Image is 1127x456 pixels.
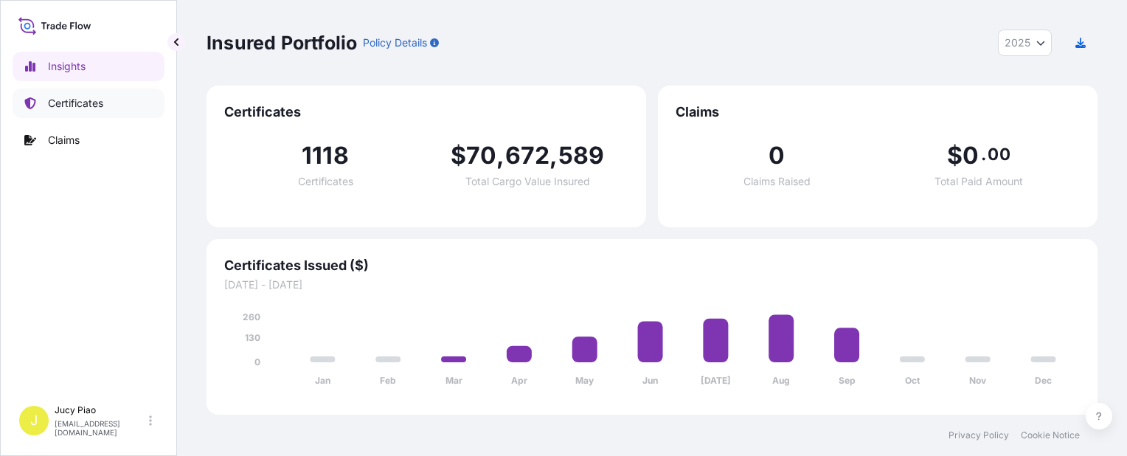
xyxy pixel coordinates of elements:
[48,59,86,74] p: Insights
[30,413,38,428] span: J
[315,375,330,386] tspan: Jan
[969,375,987,386] tspan: Nov
[48,133,80,148] p: Claims
[558,144,605,167] span: 589
[48,96,103,111] p: Certificates
[998,30,1052,56] button: Year Selector
[1021,429,1080,441] a: Cookie Notice
[445,375,462,386] tspan: Mar
[642,375,658,386] tspan: Jun
[466,144,496,167] span: 70
[511,375,527,386] tspan: Apr
[743,176,811,187] span: Claims Raised
[575,375,594,386] tspan: May
[988,148,1010,160] span: 00
[363,35,427,50] p: Policy Details
[224,277,1080,292] span: [DATE] - [DATE]
[245,332,260,343] tspan: 130
[676,103,1080,121] span: Claims
[905,375,920,386] tspan: Oct
[505,144,550,167] span: 672
[298,176,353,187] span: Certificates
[701,375,731,386] tspan: [DATE]
[254,356,260,367] tspan: 0
[963,144,979,167] span: 0
[13,89,164,118] a: Certificates
[55,404,146,416] p: Jucy Piao
[207,31,357,55] p: Insured Portfolio
[243,311,260,322] tspan: 260
[947,144,963,167] span: $
[769,144,785,167] span: 0
[224,103,628,121] span: Certificates
[465,176,590,187] span: Total Cargo Value Insured
[981,148,986,160] span: .
[55,419,146,437] p: [EMAIL_ADDRESS][DOMAIN_NAME]
[949,429,1009,441] a: Privacy Policy
[1035,375,1052,386] tspan: Dec
[451,144,466,167] span: $
[380,375,396,386] tspan: Feb
[839,375,856,386] tspan: Sep
[13,52,164,81] a: Insights
[224,257,1080,274] span: Certificates Issued ($)
[549,144,558,167] span: ,
[302,144,349,167] span: 1118
[1005,35,1030,50] span: 2025
[13,125,164,155] a: Claims
[496,144,504,167] span: ,
[934,176,1023,187] span: Total Paid Amount
[772,375,790,386] tspan: Aug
